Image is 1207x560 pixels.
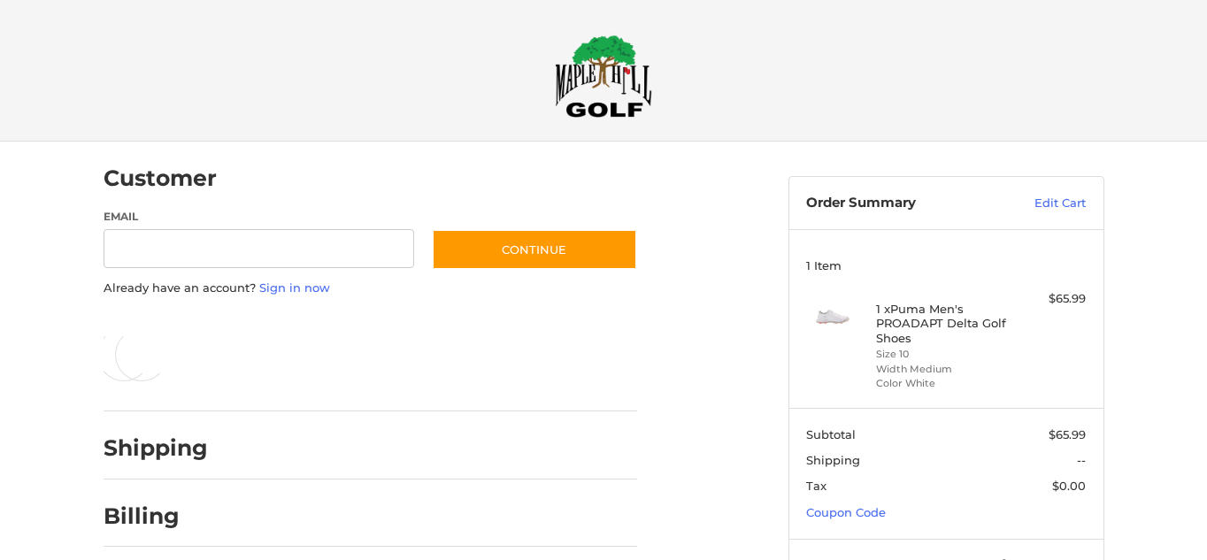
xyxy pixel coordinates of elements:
span: Tax [806,479,826,493]
span: -- [1077,453,1086,467]
h2: Customer [104,165,217,192]
li: Color White [876,376,1011,391]
a: Sign in now [259,280,330,295]
p: Already have an account? [104,280,637,297]
li: Size 10 [876,347,1011,362]
span: $0.00 [1052,479,1086,493]
span: Shipping [806,453,860,467]
img: Maple Hill Golf [555,35,652,118]
div: $65.99 [1016,290,1086,308]
span: $65.99 [1049,427,1086,441]
h4: 1 x Puma Men's PROADAPT Delta Golf Shoes [876,302,1011,345]
a: Coupon Code [806,505,886,519]
label: Email [104,209,415,225]
button: Continue [432,229,637,270]
iframe: Google Customer Reviews [1061,512,1207,560]
span: Subtotal [806,427,856,441]
h3: 1 Item [806,258,1086,272]
li: Width Medium [876,362,1011,377]
h3: Order Summary [806,195,996,212]
a: Edit Cart [996,195,1086,212]
iframe: Gorgias live chat messenger [18,484,211,542]
h2: Shipping [104,434,208,462]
